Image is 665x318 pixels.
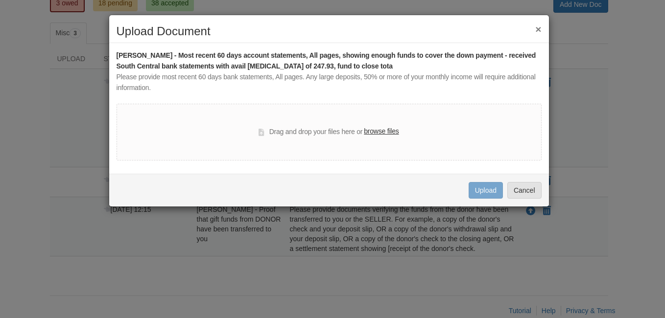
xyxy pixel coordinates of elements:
div: [PERSON_NAME] - Most recent 60 days account statements, All pages, showing enough funds to cover ... [117,50,542,72]
div: Please provide most recent 60 days bank statements, All pages. Any large deposits, 50% or more of... [117,72,542,93]
button: × [535,24,541,34]
button: Upload [469,182,503,199]
h2: Upload Document [117,25,542,38]
label: browse files [364,126,399,137]
div: Drag and drop your files here or [259,126,399,138]
button: Cancel [507,182,542,199]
